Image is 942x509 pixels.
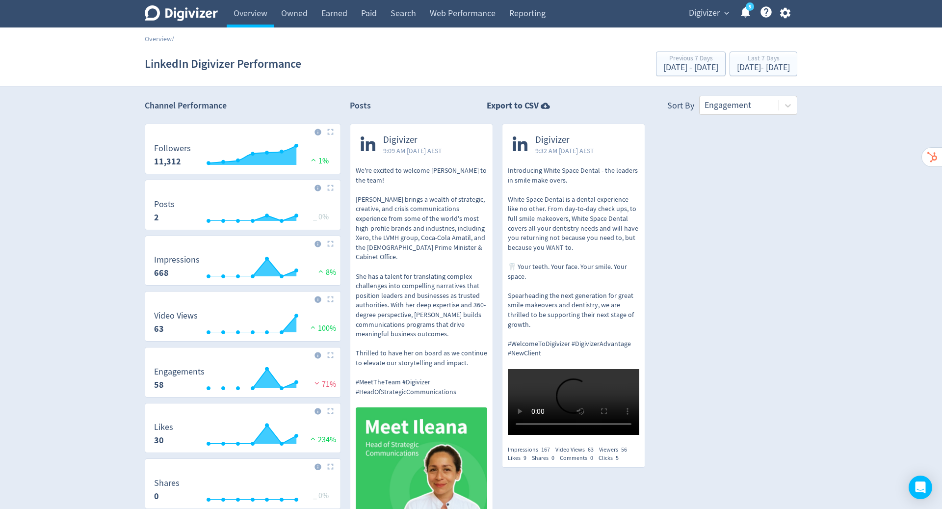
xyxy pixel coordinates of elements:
span: 100% [308,323,336,333]
strong: Export to CSV [487,100,539,112]
img: Placeholder [327,352,334,358]
span: 8% [316,268,336,277]
span: 167 [541,446,550,454]
svg: Shares 0 [149,479,337,505]
img: Placeholder [327,408,334,414]
strong: 2 [154,212,159,223]
a: Digivizer9:32 AM [DATE] AESTIntroducing White Space Dental - the leaders in smile make overs. Whi... [502,124,645,438]
h2: Posts [350,100,371,115]
dt: Impressions [154,254,200,266]
div: Likes [508,454,532,462]
strong: 58 [154,379,164,391]
strong: 0 [154,490,159,502]
p: Introducing White Space Dental - the leaders in smile make overs. White Space Dental is a dental ... [508,166,639,358]
span: 56 [621,446,627,454]
dt: Followers [154,143,191,154]
span: 1% [309,156,329,166]
a: 5 [746,2,754,11]
span: 5 [616,454,619,462]
strong: 63 [154,323,164,335]
span: 0 [590,454,593,462]
h1: LinkedIn Digivizer Performance [145,48,301,80]
dt: Posts [154,199,175,210]
div: Last 7 Days [737,55,790,63]
div: Video Views [555,446,599,454]
span: 9 [523,454,526,462]
span: / [172,34,174,43]
span: 0 [551,454,554,462]
button: Digivizer [685,5,732,21]
svg: Impressions 668 [149,255,337,281]
button: Previous 7 Days[DATE] - [DATE] [656,52,726,76]
span: Digivizer [383,134,442,146]
dt: Shares [154,478,180,489]
strong: 11,312 [154,156,181,167]
div: Comments [560,454,599,462]
h2: Channel Performance [145,100,341,112]
img: positive-performance.svg [308,323,318,331]
span: expand_more [722,9,731,18]
svg: Video Views 63 [149,311,337,337]
div: [DATE] - [DATE] [737,63,790,72]
img: negative-performance.svg [312,379,322,387]
svg: Engagements 58 [149,367,337,393]
span: 9:32 AM [DATE] AEST [535,146,594,156]
span: 63 [588,446,594,454]
span: 71% [312,379,336,389]
div: [DATE] - [DATE] [663,63,718,72]
strong: 668 [154,267,169,279]
strong: 30 [154,434,164,446]
dt: Likes [154,422,173,433]
span: 9:09 AM [DATE] AEST [383,146,442,156]
span: _ 0% [313,212,329,222]
img: Placeholder [327,129,334,135]
a: Overview [145,34,172,43]
img: positive-performance.svg [316,268,326,275]
img: positive-performance.svg [308,435,318,442]
svg: Followers 11,312 [149,144,337,170]
text: 5 [749,3,751,10]
div: Sort By [667,100,694,115]
svg: Likes 30 [149,423,337,449]
button: Last 7 Days[DATE]- [DATE] [730,52,797,76]
img: Placeholder [327,241,334,247]
div: Shares [532,454,560,462]
div: Previous 7 Days [663,55,718,63]
img: Placeholder [327,296,334,302]
p: We're excited to welcome [PERSON_NAME] to the team! [PERSON_NAME] brings a wealth of strategic, c... [356,166,487,397]
div: Viewers [599,446,632,454]
svg: Posts 2 [149,200,337,226]
div: Open Intercom Messenger [909,476,932,499]
img: Placeholder [327,463,334,470]
span: _ 0% [313,491,329,501]
div: Impressions [508,446,555,454]
div: Clicks [599,454,624,462]
span: Digivizer [689,5,720,21]
span: Digivizer [535,134,594,146]
dt: Engagements [154,366,205,377]
img: Placeholder [327,185,334,191]
span: 234% [308,435,336,445]
dt: Video Views [154,310,198,321]
img: positive-performance.svg [309,156,318,163]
